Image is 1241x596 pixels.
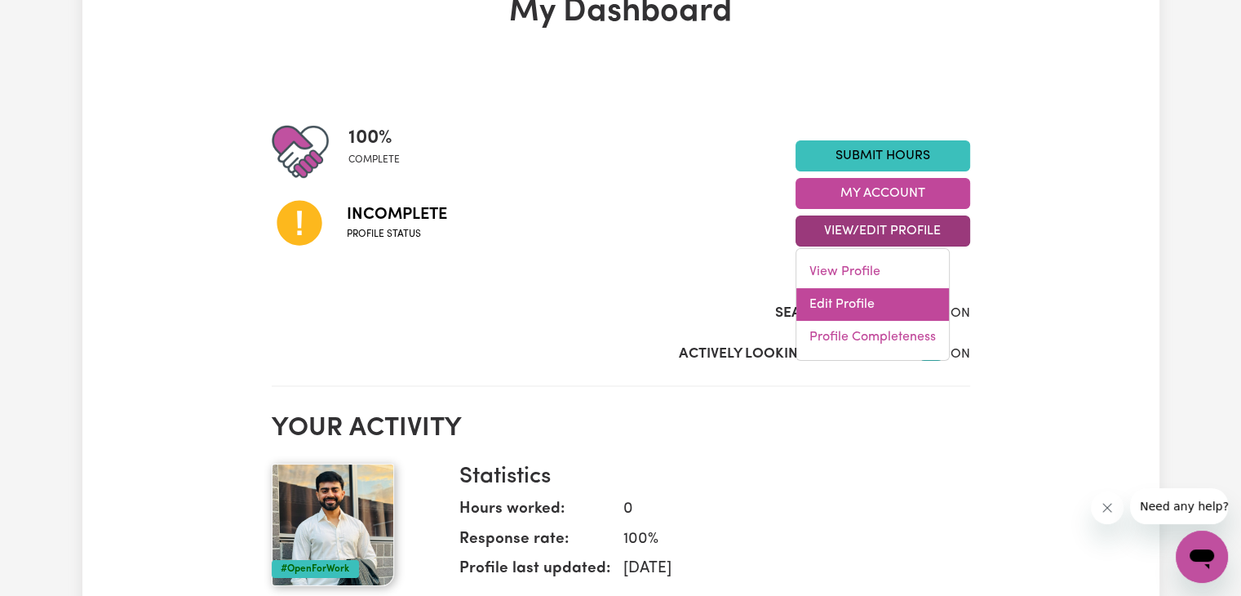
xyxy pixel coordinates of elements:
label: Search Visibility [775,303,898,324]
span: Need any help? [10,11,99,24]
dt: Profile last updated: [459,558,610,588]
span: ON [951,348,970,361]
a: Profile Completeness [796,321,949,354]
dt: Response rate: [459,528,610,558]
a: Edit Profile [796,288,949,321]
label: Actively Looking for Clients [679,344,898,365]
span: complete [348,153,400,167]
h2: Your activity [272,413,970,444]
dt: Hours worked: [459,498,610,528]
a: Submit Hours [796,140,970,171]
iframe: Close message [1091,491,1124,524]
h3: Statistics [459,464,957,491]
span: 100 % [348,123,400,153]
span: ON [951,307,970,320]
button: My Account [796,178,970,209]
iframe: Message from company [1130,488,1228,524]
div: #OpenForWork [272,560,359,578]
a: View Profile [796,256,949,288]
iframe: Button to launch messaging window [1176,531,1228,583]
div: View/Edit Profile [796,248,950,361]
dd: 100 % [610,528,957,552]
span: Incomplete [347,202,447,227]
button: View/Edit Profile [796,216,970,247]
dd: 0 [610,498,957,522]
dd: [DATE] [610,558,957,581]
img: Your profile picture [272,464,394,586]
div: Profile completeness: 100% [348,123,413,180]
span: Profile status [347,227,447,242]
